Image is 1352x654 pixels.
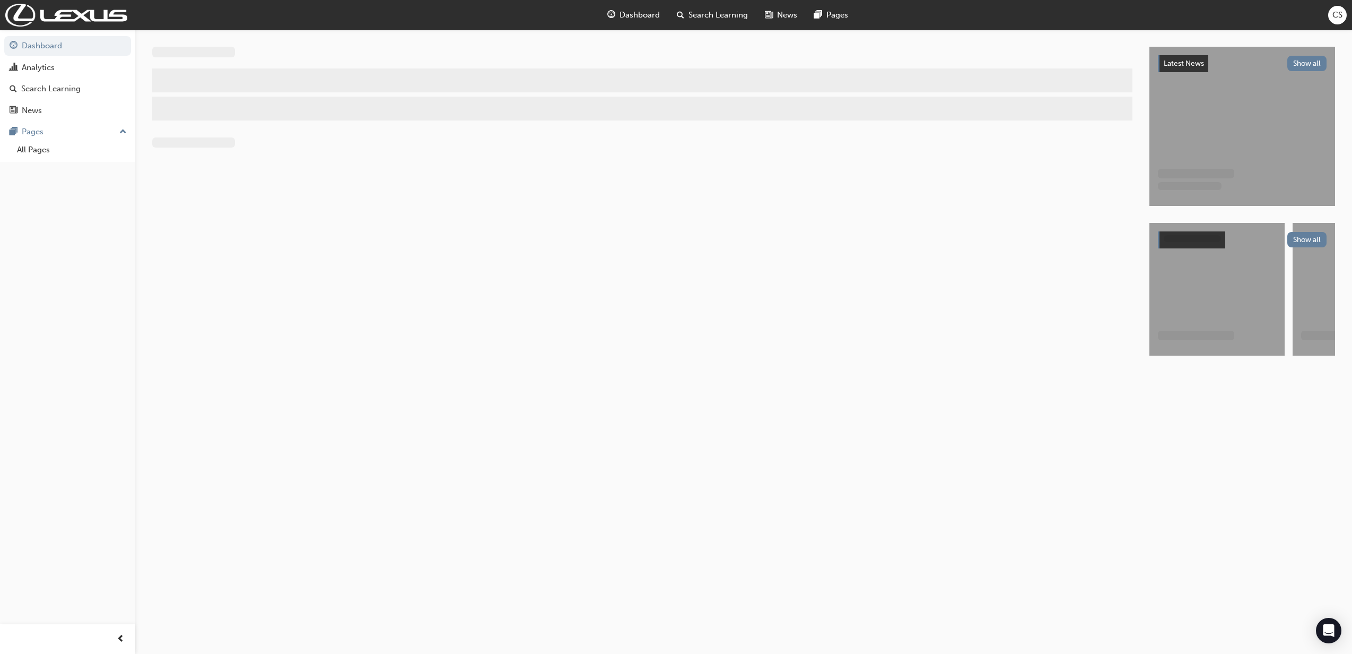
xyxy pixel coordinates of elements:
[10,127,18,137] span: pages-icon
[1287,56,1327,71] button: Show all
[1158,231,1327,248] a: Show all
[1158,55,1327,72] a: Latest NewsShow all
[10,63,18,73] span: chart-icon
[13,142,131,158] a: All Pages
[4,101,131,121] a: News
[4,34,131,122] button: DashboardAnalyticsSearch LearningNews
[4,36,131,56] a: Dashboard
[22,126,43,138] div: Pages
[756,4,806,26] a: news-iconNews
[21,83,81,95] div: Search Learning
[22,105,42,117] div: News
[777,9,797,21] span: News
[10,84,17,94] span: search-icon
[814,8,822,22] span: pages-icon
[4,79,131,99] a: Search Learning
[1287,232,1327,247] button: Show all
[1316,618,1341,643] div: Open Intercom Messenger
[1328,6,1347,24] button: CS
[599,4,668,26] a: guage-iconDashboard
[806,4,857,26] a: pages-iconPages
[10,41,18,51] span: guage-icon
[1332,9,1342,21] span: CS
[117,633,125,646] span: prev-icon
[22,62,55,74] div: Analytics
[677,8,684,22] span: search-icon
[119,125,127,139] span: up-icon
[4,122,131,142] button: Pages
[4,58,131,78] a: Analytics
[620,9,660,21] span: Dashboard
[826,9,848,21] span: Pages
[607,8,615,22] span: guage-icon
[668,4,756,26] a: search-iconSearch Learning
[5,4,127,27] img: Trak
[10,106,18,116] span: news-icon
[688,9,748,21] span: Search Learning
[765,8,773,22] span: news-icon
[1164,59,1204,68] span: Latest News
